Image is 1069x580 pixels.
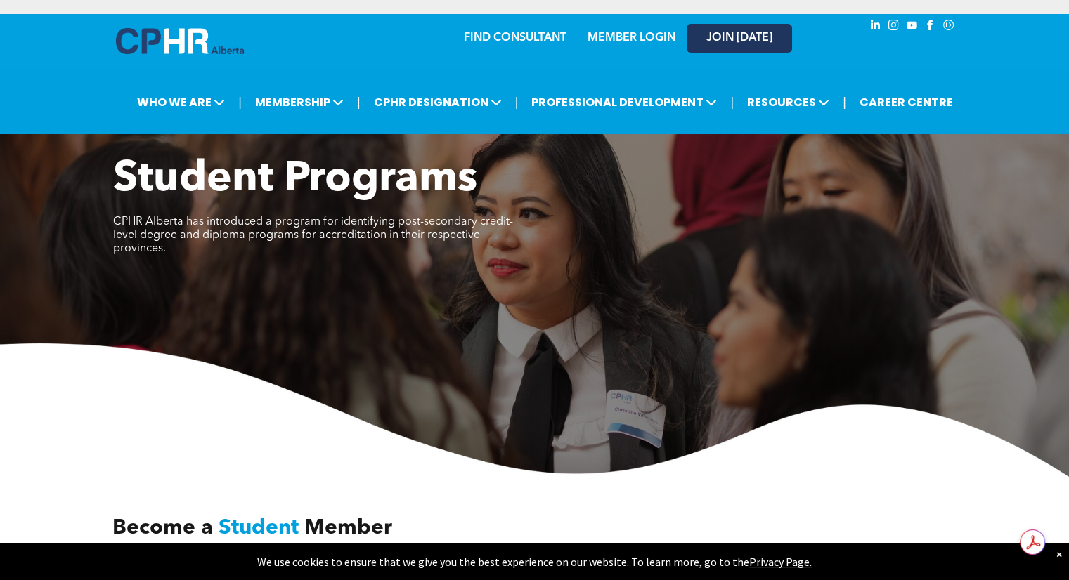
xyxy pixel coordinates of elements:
[219,518,299,539] span: Student
[527,89,721,115] span: PROFESSIONAL DEVELOPMENT
[251,89,348,115] span: MEMBERSHIP
[843,88,846,117] li: |
[588,32,675,44] a: MEMBER LOGIN
[855,89,957,115] a: CAREER CENTRE
[238,88,242,117] li: |
[923,18,938,37] a: facebook
[113,159,477,201] span: Student Programs
[304,518,392,539] span: Member
[370,89,506,115] span: CPHR DESIGNATION
[113,216,513,254] span: CPHR Alberta has introduced a program for identifying post-secondary credit-level degree and dipl...
[743,89,834,115] span: RESOURCES
[868,18,883,37] a: linkedin
[133,89,229,115] span: WHO WE ARE
[730,88,734,117] li: |
[886,18,902,37] a: instagram
[687,24,792,53] a: JOIN [DATE]
[749,555,812,569] a: Privacy Page.
[116,28,244,54] img: A blue and white logo for cp alberta
[112,518,213,539] span: Become a
[706,32,772,45] span: JOIN [DATE]
[515,88,519,117] li: |
[357,88,361,117] li: |
[905,18,920,37] a: youtube
[941,18,957,37] a: Social network
[464,32,566,44] a: FIND CONSULTANT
